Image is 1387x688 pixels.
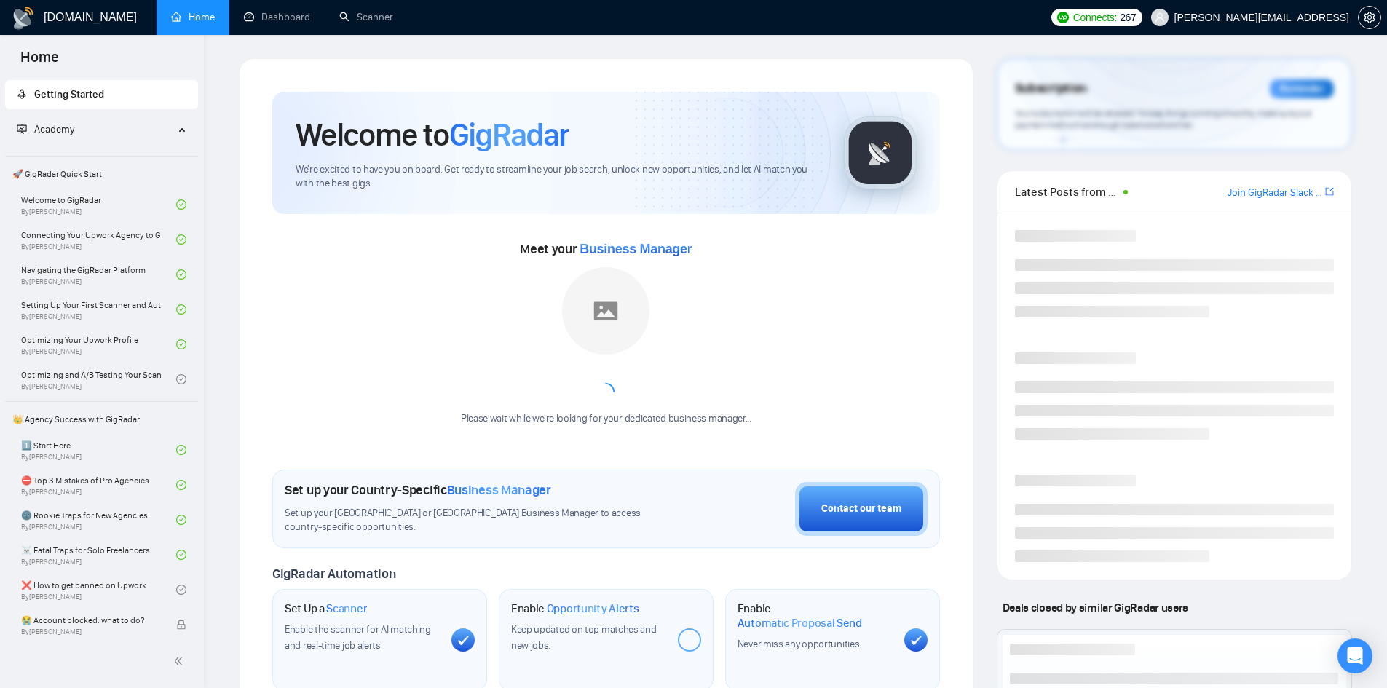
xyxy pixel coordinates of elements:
h1: Enable [738,601,893,630]
span: Never miss any opportunities. [738,638,861,650]
a: ☠️ Fatal Traps for Solo FreelancersBy[PERSON_NAME] [21,539,176,571]
h1: Set up your Country-Specific [285,482,551,498]
span: check-circle [176,199,186,210]
a: Join GigRadar Slack Community [1228,185,1322,201]
img: placeholder.png [562,267,649,355]
a: ❌ How to get banned on UpworkBy[PERSON_NAME] [21,574,176,606]
span: Opportunity Alerts [547,601,639,616]
a: Optimizing and A/B Testing Your Scanner for Better ResultsBy[PERSON_NAME] [21,363,176,395]
h1: Welcome to [296,115,569,154]
a: Navigating the GigRadar PlatformBy[PERSON_NAME] [21,258,176,290]
div: Open Intercom Messenger [1337,638,1372,673]
span: 👑 Agency Success with GigRadar [7,405,197,434]
span: check-circle [176,445,186,455]
div: Reminder [1270,79,1334,98]
span: Deals closed by similar GigRadar users [997,595,1194,620]
span: check-circle [176,480,186,490]
a: export [1325,185,1334,199]
a: Connecting Your Upwork Agency to GigRadarBy[PERSON_NAME] [21,224,176,256]
span: fund-projection-screen [17,124,27,134]
span: 😭 Account blocked: what to do? [21,613,161,628]
img: logo [12,7,35,30]
span: Getting Started [34,88,104,100]
span: check-circle [176,550,186,560]
img: upwork-logo.png [1057,12,1069,23]
h1: Enable [511,601,639,616]
a: Setting Up Your First Scanner and Auto-BidderBy[PERSON_NAME] [21,293,176,325]
span: check-circle [176,339,186,349]
span: GigRadar Automation [272,566,395,582]
a: ⛔ Top 3 Mistakes of Pro AgenciesBy[PERSON_NAME] [21,469,176,501]
span: Set up your [GEOGRAPHIC_DATA] or [GEOGRAPHIC_DATA] Business Manager to access country-specific op... [285,507,671,534]
div: Please wait while we're looking for your dedicated business manager... [452,412,760,426]
span: check-circle [176,269,186,280]
span: Meet your [520,241,692,257]
span: Business Manager [580,242,692,256]
span: Connects: [1073,9,1117,25]
span: 🚀 GigRadar Quick Start [7,159,197,189]
span: lock [176,620,186,630]
a: 1️⃣ Start HereBy[PERSON_NAME] [21,434,176,466]
span: user [1155,12,1165,23]
h1: Set Up a [285,601,367,616]
li: Getting Started [5,80,198,109]
a: Optimizing Your Upwork ProfileBy[PERSON_NAME] [21,328,176,360]
span: double-left [173,654,188,668]
span: By [PERSON_NAME] [21,628,161,636]
a: Welcome to GigRadarBy[PERSON_NAME] [21,189,176,221]
span: Latest Posts from the GigRadar Community [1015,183,1119,201]
a: 🌚 Rookie Traps for New AgenciesBy[PERSON_NAME] [21,504,176,536]
span: check-circle [176,515,186,525]
span: check-circle [176,585,186,595]
span: loading [597,383,615,400]
img: gigradar-logo.png [844,116,917,189]
a: dashboardDashboard [244,11,310,23]
span: Academy [17,123,74,135]
span: Home [9,47,71,77]
span: Academy [34,123,74,135]
span: Scanner [326,601,367,616]
span: setting [1359,12,1380,23]
div: Contact our team [821,501,901,517]
span: check-circle [176,374,186,384]
button: Contact our team [795,482,928,536]
span: export [1325,186,1334,197]
span: 267 [1120,9,1136,25]
span: rocket [17,89,27,99]
span: Business Manager [447,482,551,498]
a: homeHome [171,11,215,23]
button: setting [1358,6,1381,29]
span: We're excited to have you on board. Get ready to streamline your job search, unlock new opportuni... [296,163,821,191]
span: check-circle [176,304,186,315]
span: Enable the scanner for AI matching and real-time job alerts. [285,623,431,652]
span: Automatic Proposal Send [738,616,862,630]
span: check-circle [176,234,186,245]
span: Subscription [1015,76,1087,101]
a: searchScanner [339,11,393,23]
span: Your subscription will be renewed. To keep things running smoothly, make sure your payment method... [1015,108,1312,131]
span: Keep updated on top matches and new jobs. [511,623,657,652]
span: GigRadar [449,115,569,154]
a: setting [1358,12,1381,23]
